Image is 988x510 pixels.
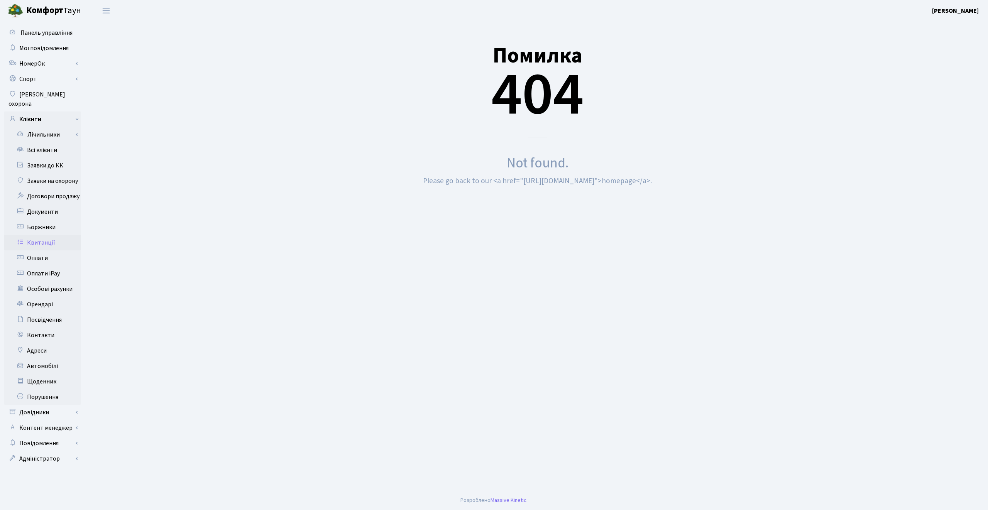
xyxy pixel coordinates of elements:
[4,281,81,297] a: Особові рахунки
[20,29,73,37] span: Панель управління
[4,374,81,389] a: Щоденник
[932,7,979,15] b: [PERSON_NAME]
[460,496,528,505] div: Розроблено .
[4,405,81,420] a: Довідники
[4,358,81,374] a: Автомобілі
[98,153,976,174] div: Not found.
[9,127,81,142] a: Лічильники
[4,25,81,41] a: Панель управління
[491,496,526,504] a: Massive Kinetic
[4,266,81,281] a: Оплати iPay
[19,44,69,52] span: Мої повідомлення
[4,158,81,173] a: Заявки до КК
[4,173,81,189] a: Заявки на охорону
[4,87,81,111] a: [PERSON_NAME] охорона
[4,142,81,158] a: Всі клієнти
[4,420,81,436] a: Контент менеджер
[4,436,81,451] a: Повідомлення
[4,343,81,358] a: Адреси
[8,3,23,19] img: logo.png
[4,189,81,204] a: Договори продажу
[98,24,976,137] div: 404
[4,71,81,87] a: Спорт
[4,56,81,71] a: НомерОк
[26,4,63,17] b: Комфорт
[4,297,81,312] a: Орендарі
[26,4,81,17] span: Таун
[4,235,81,250] a: Квитанції
[4,41,81,56] a: Мої повідомлення
[4,250,81,266] a: Оплати
[4,328,81,343] a: Контакти
[4,312,81,328] a: Посвідчення
[4,389,81,405] a: Порушення
[4,111,81,127] a: Клієнти
[423,176,652,186] small: Please go back to our <a href="[URL][DOMAIN_NAME]">homepage</a>.
[4,451,81,466] a: Адміністратор
[4,220,81,235] a: Боржники
[96,4,116,17] button: Переключити навігацію
[932,6,979,15] a: [PERSON_NAME]
[493,41,582,71] small: Помилка
[4,204,81,220] a: Документи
